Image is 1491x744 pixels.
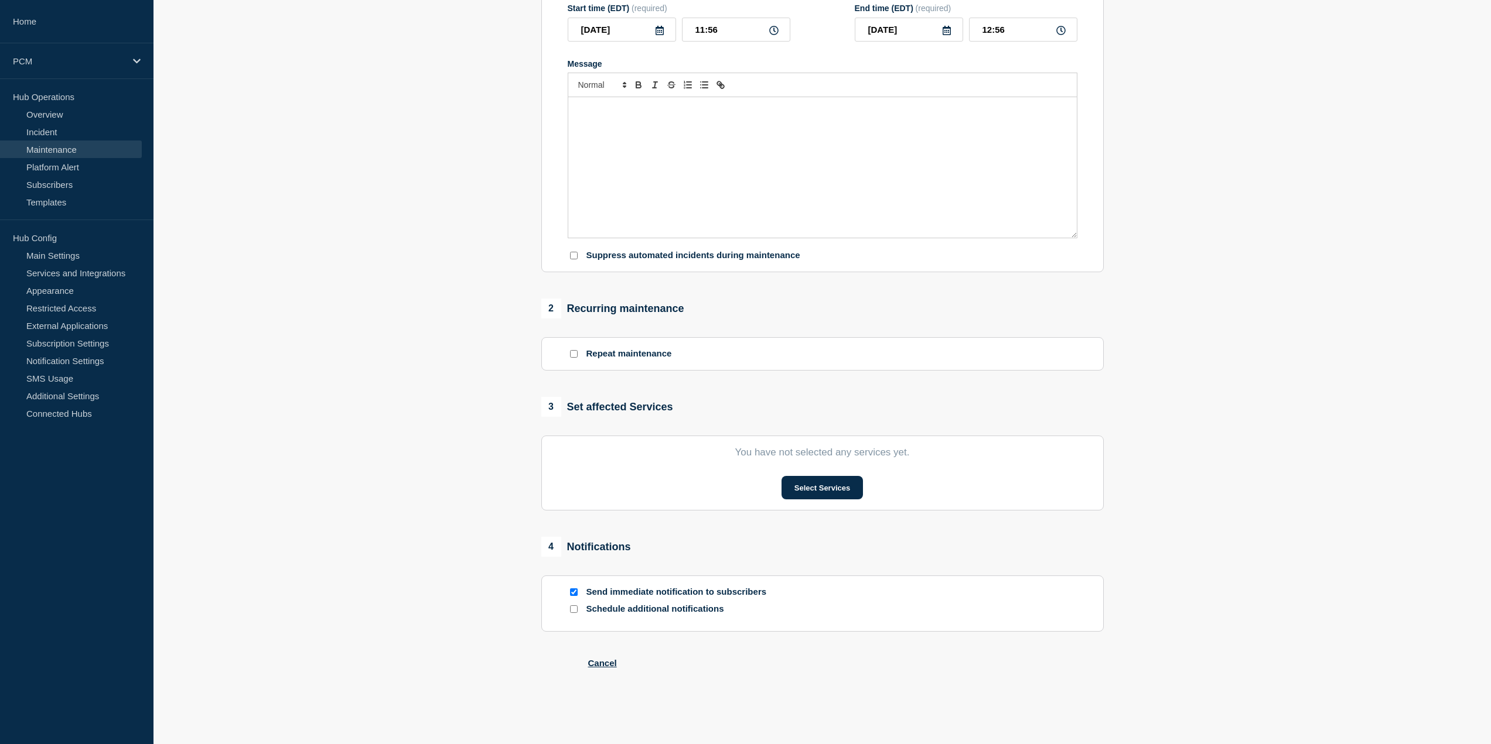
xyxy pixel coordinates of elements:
[541,537,631,557] div: Notifications
[570,350,578,358] input: Repeat maintenance
[680,78,696,92] button: Toggle ordered list
[541,299,684,318] div: Recurring maintenance
[586,250,800,261] p: Suppress automated incidents during maintenance
[568,4,790,13] div: Start time (EDT)
[586,348,672,359] p: Repeat maintenance
[647,78,663,92] button: Toggle italic text
[588,658,617,668] button: Cancel
[568,447,1077,458] p: You have not selected any services yet.
[541,397,561,417] span: 3
[855,18,963,42] input: YYYY-MM-DD
[541,299,561,318] span: 2
[696,78,712,92] button: Toggle bulleted list
[570,252,578,259] input: Suppress automated incidents during maintenance
[568,59,1077,68] div: Message
[541,397,673,417] div: Set affected Services
[663,78,680,92] button: Toggle strikethrough text
[782,476,863,499] button: Select Services
[712,78,729,92] button: Toggle link
[568,97,1077,238] div: Message
[573,78,630,92] span: Font size
[969,18,1077,42] input: HH:MM
[13,56,125,66] p: PCM
[855,4,1077,13] div: End time (EDT)
[586,587,774,598] p: Send immediate notification to subscribers
[570,588,578,596] input: Send immediate notification to subscribers
[632,4,667,13] span: (required)
[682,18,790,42] input: HH:MM
[916,4,951,13] span: (required)
[541,537,561,557] span: 4
[586,604,774,615] p: Schedule additional notifications
[570,605,578,613] input: Schedule additional notifications
[568,18,676,42] input: YYYY-MM-DD
[630,78,647,92] button: Toggle bold text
